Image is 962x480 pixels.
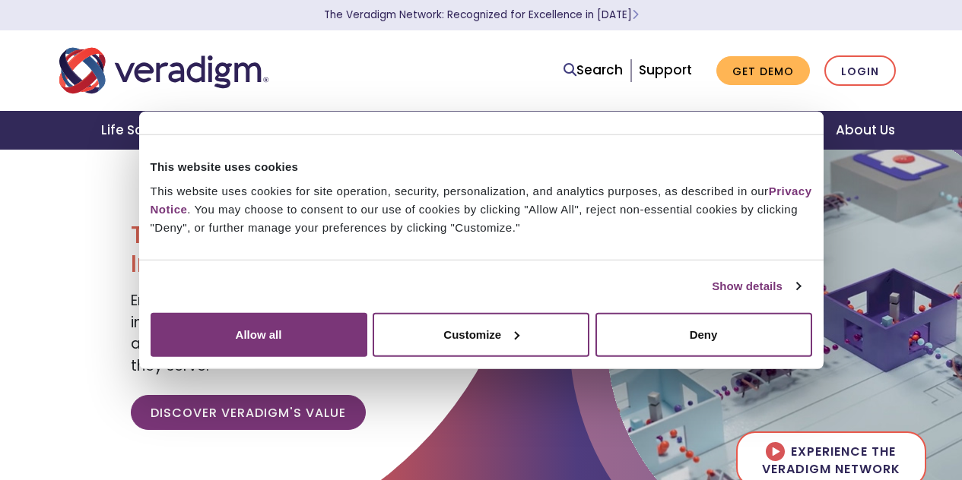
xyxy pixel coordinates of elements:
[716,56,810,86] a: Get Demo
[595,312,812,356] button: Deny
[824,55,896,87] a: Login
[59,46,268,96] img: Veradigm logo
[564,60,623,81] a: Search
[151,312,367,356] button: Allow all
[131,395,366,430] a: Discover Veradigm's Value
[632,8,639,22] span: Learn More
[639,61,692,79] a: Support
[151,158,812,176] div: This website uses cookies
[151,182,812,236] div: This website uses cookies for site operation, security, personalization, and analytics purposes, ...
[712,277,800,295] a: Show details
[324,8,639,22] a: The Veradigm Network: Recognized for Excellence in [DATE]Learn More
[131,290,465,376] span: Empowering our clients with trusted data, insights, and solutions to help reduce costs and improv...
[818,111,913,150] a: About Us
[131,220,469,279] h1: Transforming Health, Insightfully®
[151,184,812,215] a: Privacy Notice
[83,111,209,150] a: Life Sciences
[373,312,589,356] button: Customize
